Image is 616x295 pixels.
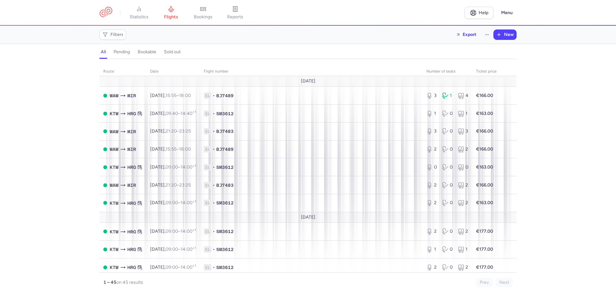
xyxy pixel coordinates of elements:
[476,200,493,205] strong: €163.00
[194,14,212,20] span: bookings
[476,265,493,270] strong: €177.00
[213,264,215,271] span: •
[423,67,472,76] th: number of seats
[476,182,493,188] strong: €166.00
[219,6,251,20] a: reports
[472,67,501,76] th: Ticket price
[476,164,493,170] strong: €163.00
[504,32,514,37] span: New
[127,92,136,99] span: MIR
[442,200,453,206] div: 0
[458,246,468,253] div: 1
[426,246,437,253] div: 1
[458,164,468,170] div: 0
[166,93,176,98] time: 15:55
[110,182,118,189] span: WAW
[110,32,124,37] span: Filters
[204,246,211,253] span: 1L
[476,93,493,98] strong: €166.00
[213,228,215,235] span: •
[426,92,437,99] div: 3
[458,264,468,271] div: 2
[110,128,118,135] span: WAW
[213,128,215,134] span: •
[216,200,234,206] span: SM3612
[166,247,178,252] time: 09:00
[193,264,196,268] sup: +1
[187,6,219,20] a: bookings
[127,110,136,117] span: HRG
[204,128,211,134] span: 1L
[166,93,191,98] span: –
[301,215,315,220] span: [DATE]
[110,92,118,99] span: WAW
[138,49,156,55] h4: bookable
[426,164,437,170] div: 0
[179,146,191,152] time: 18:00
[166,265,196,270] span: –
[155,6,187,20] a: flights
[216,92,234,99] span: BJ7489
[458,128,468,134] div: 3
[426,264,437,271] div: 2
[204,264,211,271] span: 1L
[442,182,453,188] div: 0
[150,247,196,252] span: [DATE],
[193,164,196,168] sup: +1
[166,265,178,270] time: 09:00
[426,228,437,235] div: 2
[452,30,481,40] button: Export
[150,265,196,270] span: [DATE],
[442,128,453,134] div: 0
[166,229,196,234] span: –
[166,200,196,205] span: –
[150,93,191,98] span: [DATE],
[146,67,200,76] th: date
[181,265,196,270] time: 14:00
[110,228,118,235] span: KTW
[150,164,196,170] span: [DATE],
[476,111,493,116] strong: €163.00
[426,146,437,152] div: 2
[123,6,155,20] a: statistics
[193,110,196,114] sup: +1
[204,146,211,152] span: 1L
[458,200,468,206] div: 2
[301,79,315,84] span: [DATE]
[150,229,196,234] span: [DATE],
[166,164,178,170] time: 09:00
[216,182,234,188] span: BJ7483
[150,200,196,205] span: [DATE],
[100,30,126,39] button: Filters
[204,92,211,99] span: 1L
[458,228,468,235] div: 2
[426,182,437,188] div: 2
[181,164,196,170] time: 14:00
[213,146,215,152] span: •
[227,14,243,20] span: reports
[216,146,234,152] span: BJ7489
[476,128,493,134] strong: €166.00
[164,14,178,20] span: flights
[213,182,215,188] span: •
[204,182,211,188] span: 1L
[179,182,191,188] time: 23:25
[479,10,488,15] span: Help
[130,14,149,20] span: statistics
[166,128,177,134] time: 21:20
[204,200,211,206] span: 1L
[204,228,211,235] span: 1L
[442,110,453,117] div: 0
[127,200,136,207] span: HRG
[216,246,234,253] span: SM3612
[127,246,136,253] span: HRG
[458,182,468,188] div: 2
[103,280,116,285] strong: 1 – 45
[179,128,191,134] time: 23:25
[166,182,177,188] time: 21:20
[110,164,118,171] span: KTW
[164,49,181,55] h4: sold out
[181,200,196,205] time: 14:00
[476,229,493,234] strong: €177.00
[193,228,196,232] sup: +1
